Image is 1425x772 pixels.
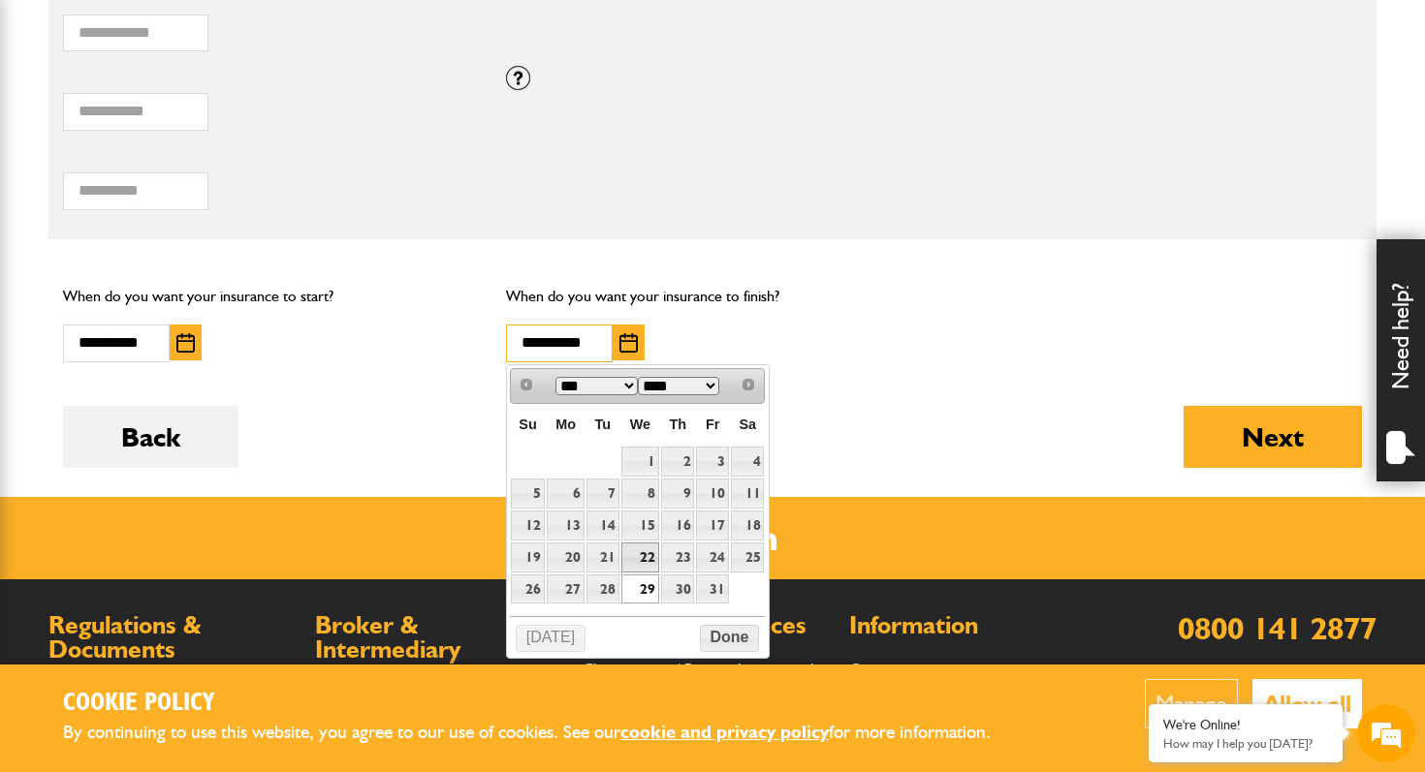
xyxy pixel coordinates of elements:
[696,510,729,540] a: 17
[731,542,764,572] a: 25
[621,479,659,509] a: 8
[661,574,694,604] a: 30
[661,447,694,477] a: 2
[547,510,585,540] a: 13
[849,660,917,678] a: Contact us
[315,613,562,663] h2: Broker & Intermediary
[621,510,659,540] a: 15
[555,417,576,432] span: Monday
[620,721,829,743] a: cookie and privacy policy
[1178,609,1377,647] a: 0800 141 2877
[48,613,296,663] h2: Regulations & Documents
[1163,717,1328,733] div: We're Online!
[583,660,818,678] a: Client support / Partnership approach
[63,718,1023,748] p: By continuing to use this website, you agree to our use of cookies. See our for more information.
[706,417,719,432] span: Friday
[669,417,686,432] span: Thursday
[621,574,659,604] a: 29
[849,613,1096,638] h2: Information
[63,406,238,468] button: Back
[700,625,759,652] button: Done
[1163,736,1328,751] p: How may I help you today?
[63,284,477,309] p: When do you want your insurance to start?
[547,479,585,509] a: 6
[547,574,585,604] a: 27
[519,417,536,432] span: Sunday
[696,574,729,604] a: 31
[586,479,619,509] a: 7
[511,574,545,604] a: 26
[586,510,619,540] a: 14
[619,333,638,353] img: Choose date
[595,417,612,432] span: Tuesday
[516,625,586,652] button: [DATE]
[511,510,545,540] a: 12
[661,542,694,572] a: 23
[63,689,1023,719] h2: Cookie Policy
[739,417,756,432] span: Saturday
[506,284,920,309] p: When do you want your insurance to finish?
[586,574,619,604] a: 28
[621,447,659,477] a: 1
[1377,239,1425,481] div: Need help?
[511,542,545,572] a: 19
[696,479,729,509] a: 10
[547,542,585,572] a: 20
[1145,679,1238,728] button: Manage
[731,510,764,540] a: 18
[661,510,694,540] a: 16
[731,447,764,477] a: 4
[731,479,764,509] a: 11
[176,333,195,353] img: Choose date
[696,447,729,477] a: 3
[1184,406,1362,468] button: Next
[511,479,545,509] a: 5
[696,542,729,572] a: 24
[586,542,619,572] a: 21
[621,542,659,572] a: 22
[630,417,650,432] span: Wednesday
[661,479,694,509] a: 9
[1252,679,1362,728] button: Allow all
